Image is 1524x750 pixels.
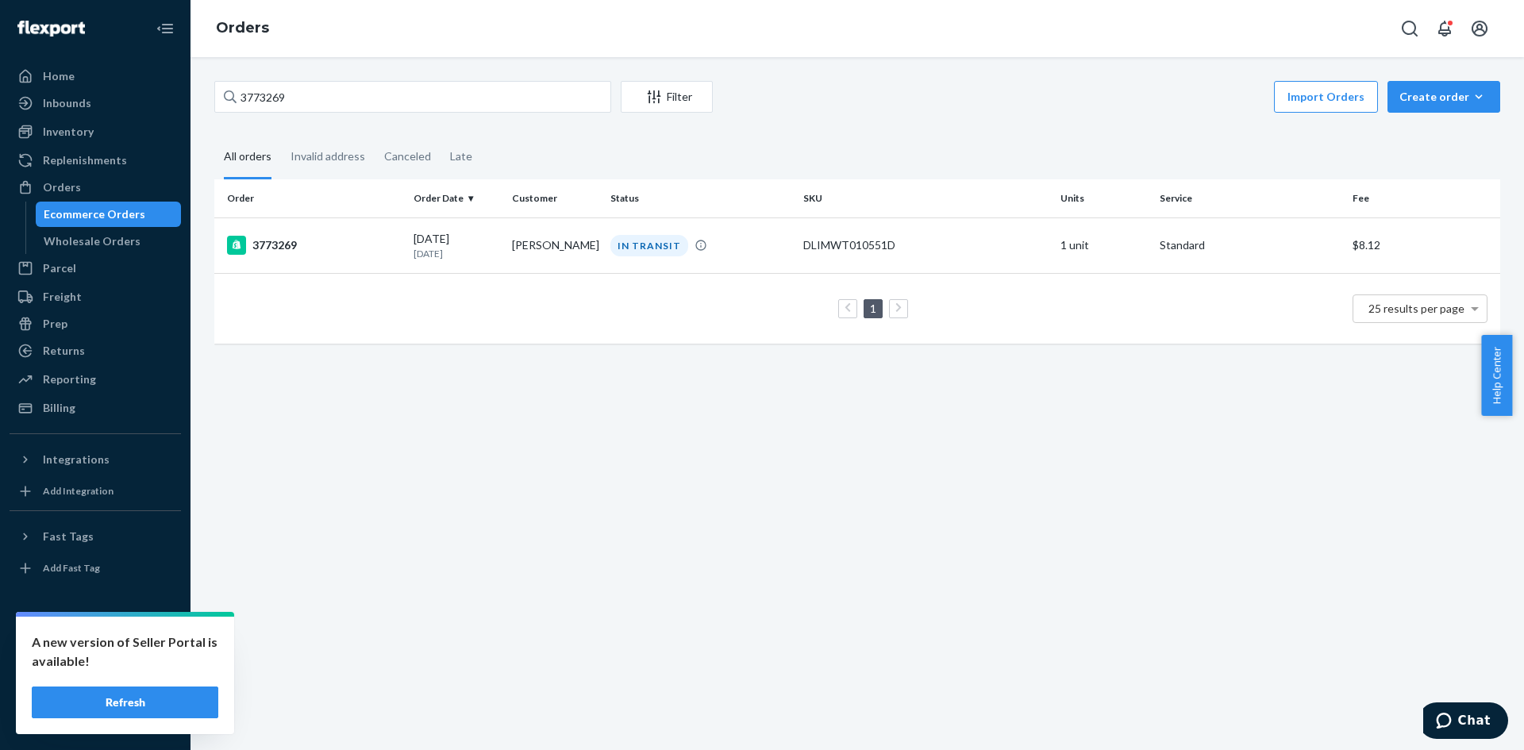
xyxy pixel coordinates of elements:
[44,233,140,249] div: Wholesale Orders
[506,217,604,273] td: [PERSON_NAME]
[10,556,181,581] a: Add Fast Tag
[604,179,797,217] th: Status
[10,395,181,421] a: Billing
[43,179,81,195] div: Orders
[43,152,127,168] div: Replenishments
[1346,179,1500,217] th: Fee
[1160,237,1340,253] p: Standard
[1399,89,1488,105] div: Create order
[414,231,499,260] div: [DATE]
[214,81,611,113] input: Search orders
[803,237,1048,253] div: DLIMWT010551D
[224,136,271,179] div: All orders
[610,235,688,256] div: IN TRANSIT
[1481,335,1512,416] button: Help Center
[1274,81,1378,113] button: Import Orders
[36,202,182,227] a: Ecommerce Orders
[43,68,75,84] div: Home
[32,687,218,718] button: Refresh
[291,136,365,177] div: Invalid address
[36,229,182,254] a: Wholesale Orders
[10,447,181,472] button: Integrations
[1464,13,1495,44] button: Open account menu
[43,484,114,498] div: Add Integration
[622,89,712,105] div: Filter
[1054,179,1153,217] th: Units
[43,289,82,305] div: Freight
[1429,13,1460,44] button: Open notifications
[407,179,506,217] th: Order Date
[867,302,879,315] a: Page 1 is your current page
[10,119,181,144] a: Inventory
[10,63,181,89] a: Home
[43,95,91,111] div: Inbounds
[43,400,75,416] div: Billing
[43,371,96,387] div: Reporting
[10,90,181,116] a: Inbounds
[1346,217,1500,273] td: $8.12
[43,124,94,140] div: Inventory
[10,679,181,704] a: Help Center
[17,21,85,37] img: Flexport logo
[43,561,100,575] div: Add Fast Tag
[10,175,181,200] a: Orders
[621,81,713,113] button: Filter
[1423,702,1508,742] iframe: Opens a widget where you can chat to one of our agents
[1368,302,1464,315] span: 25 results per page
[32,633,218,671] p: A new version of Seller Portal is available!
[1394,13,1426,44] button: Open Search Box
[512,191,598,205] div: Customer
[214,179,407,217] th: Order
[1153,179,1346,217] th: Service
[227,236,401,255] div: 3773269
[450,136,472,177] div: Late
[149,13,181,44] button: Close Navigation
[10,148,181,173] a: Replenishments
[10,338,181,363] a: Returns
[43,343,85,359] div: Returns
[797,179,1054,217] th: SKU
[10,367,181,392] a: Reporting
[1387,81,1500,113] button: Create order
[10,284,181,310] a: Freight
[44,206,145,222] div: Ecommerce Orders
[203,6,282,52] ol: breadcrumbs
[10,652,181,677] button: Talk to Support
[1054,217,1153,273] td: 1 unit
[43,529,94,544] div: Fast Tags
[10,524,181,549] button: Fast Tags
[43,452,110,467] div: Integrations
[216,19,269,37] a: Orders
[10,256,181,281] a: Parcel
[10,625,181,650] a: Settings
[384,136,431,177] div: Canceled
[10,706,181,731] button: Give Feedback
[10,311,181,337] a: Prep
[10,479,181,504] a: Add Integration
[43,316,67,332] div: Prep
[414,247,499,260] p: [DATE]
[43,260,76,276] div: Parcel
